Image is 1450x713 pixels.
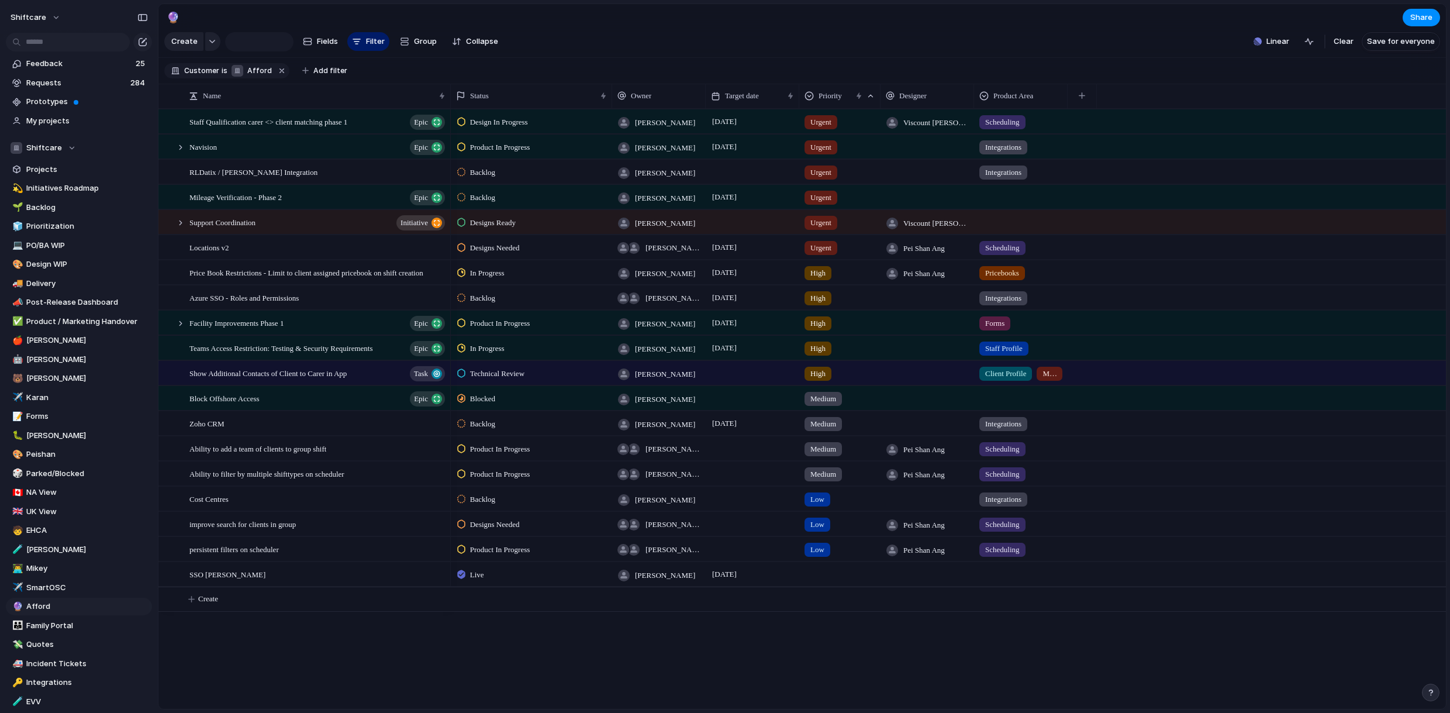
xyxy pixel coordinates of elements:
a: ✅Product / Marketing Handover [6,313,152,330]
span: Scheduling [985,469,1020,480]
span: Staff Profile [985,343,1023,354]
div: 💸Quotes [6,636,152,653]
span: [DATE] [709,266,740,280]
button: 💻 [11,240,22,252]
span: Urgent [810,242,831,254]
a: Projects [6,161,152,178]
span: [DATE] [709,291,740,305]
span: Product Area [993,90,1033,102]
div: 🧪 [12,695,20,708]
div: 🎨 [12,448,20,461]
span: [PERSON_NAME] [635,343,695,355]
span: Low [810,494,824,505]
span: Create [171,36,198,47]
span: [PERSON_NAME] , [PERSON_NAME] [645,443,700,455]
button: Epic [410,391,445,407]
span: In Progress [470,343,505,354]
span: Designs Needed [470,242,520,254]
span: Feedback [26,58,132,70]
a: 📣Post-Release Dashboard [6,294,152,311]
a: 🇨🇦NA View [6,484,152,501]
span: High [810,292,826,304]
span: Status [470,90,489,102]
button: Epic [410,115,445,130]
div: 💫Initiatives Roadmap [6,180,152,197]
span: Integrations [985,167,1021,178]
span: Design WIP [26,259,148,270]
div: ✅ [12,315,20,328]
span: High [810,318,826,329]
span: [DATE] [709,240,740,254]
span: Requests [26,77,127,89]
button: 💸 [11,639,22,650]
div: 🎨Peishan [6,446,152,463]
span: [PERSON_NAME] , [PERSON_NAME] [645,242,700,254]
a: 🧒EHCA [6,522,152,539]
a: My projects [6,112,152,130]
button: Task [410,366,445,381]
div: 🎲Parked/Blocked [6,465,152,483]
span: Epic [414,315,428,332]
span: EVV [26,696,148,708]
span: [DATE] [709,416,740,430]
span: Integrations [985,142,1021,153]
div: 🔑 [12,676,20,690]
div: 🍎 [12,334,20,347]
div: 🍎[PERSON_NAME] [6,332,152,349]
a: ✈️Karan [6,389,152,407]
span: initiative [401,215,428,231]
span: 25 [136,58,147,70]
span: Designs Ready [470,217,516,229]
a: 🧪EVV [6,693,152,711]
span: [DATE] [709,115,740,129]
button: 🚚 [11,278,22,290]
span: Share [1410,12,1432,23]
div: 🌱 [12,201,20,214]
a: 🎨Design WIP [6,256,152,273]
span: Product In Progress [470,142,530,153]
span: Medium [810,469,836,480]
span: Backlog [470,192,495,204]
button: 🔑 [11,677,22,688]
div: 🐛 [12,429,20,442]
span: UK View [26,506,148,518]
span: Peishan [26,449,148,460]
span: Afford [247,66,272,76]
button: shiftcare [5,8,67,27]
span: [PERSON_NAME] [635,394,695,405]
span: Linear [1266,36,1289,47]
span: Price Book Restrictions - Limit to client assigned pricebook on shift creation [189,266,423,279]
span: [PERSON_NAME] [26,544,148,556]
div: ✈️ [12,391,20,404]
span: Support Coordination [189,215,256,229]
a: 🧪[PERSON_NAME] [6,541,152,559]
button: 🔮 [11,601,22,612]
div: 👨‍💻Mikey [6,560,152,577]
span: Scheduling [985,116,1020,128]
span: Prioritization [26,221,148,232]
a: 👪Family Portal [6,617,152,635]
span: Fields [317,36,338,47]
span: [PERSON_NAME] , [PERSON_NAME] [645,292,700,304]
span: [PERSON_NAME] [635,268,695,280]
div: 🧊 [12,220,20,233]
button: Group [394,32,443,51]
span: Backlog [26,202,148,213]
span: Integrations [985,292,1021,304]
span: Customer [184,66,219,76]
div: 👪 [12,619,20,632]
span: Integrations [26,677,148,688]
span: 284 [130,77,147,89]
button: 🎲 [11,468,22,480]
span: [PERSON_NAME] [26,430,148,442]
span: Epic [414,391,428,407]
span: NA View [26,487,148,498]
span: Cost Centres [189,492,229,505]
span: Staff Qualification carer <> client matching phase 1 [189,115,347,128]
button: Shiftcare [6,139,152,157]
span: [PERSON_NAME] [26,354,148,366]
span: Forms [985,318,1004,329]
a: 🌱Backlog [6,199,152,216]
span: Save for everyone [1367,36,1435,47]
